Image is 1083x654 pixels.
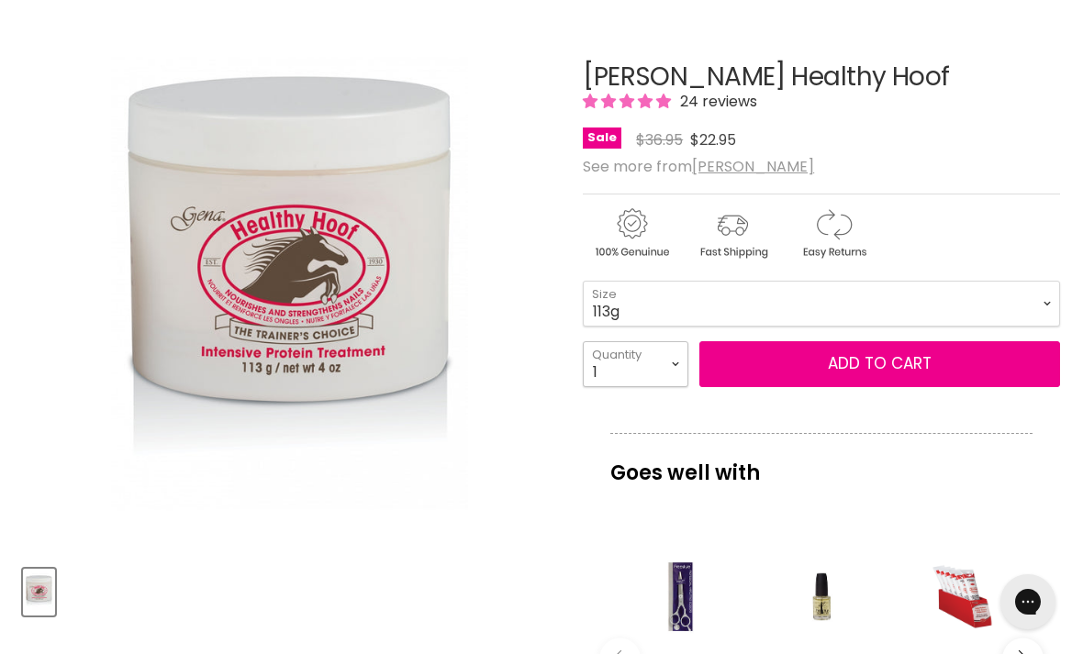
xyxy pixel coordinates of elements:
[23,569,55,615] button: Gena Healthy Hoof
[699,341,1060,387] button: Add to cart
[636,129,683,150] span: $36.95
[692,156,814,177] a: [PERSON_NAME]
[25,571,53,614] img: Gena Healthy Hoof
[23,17,557,551] div: Gena Healthy Hoof image. Click or Scroll to Zoom.
[583,156,814,177] span: See more from
[583,63,1060,92] h1: [PERSON_NAME] Healthy Hoof
[690,129,736,150] span: $22.95
[583,205,680,261] img: genuine.gif
[583,127,621,149] span: Sale
[991,568,1065,636] iframe: Gorgias live chat messenger
[684,205,781,261] img: shipping.gif
[20,563,560,615] div: Product thumbnails
[583,341,688,387] select: Quantity
[675,91,757,112] span: 24 reviews
[610,433,1033,493] p: Goes well with
[583,91,675,112] span: 4.88 stars
[785,205,882,261] img: returns.gif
